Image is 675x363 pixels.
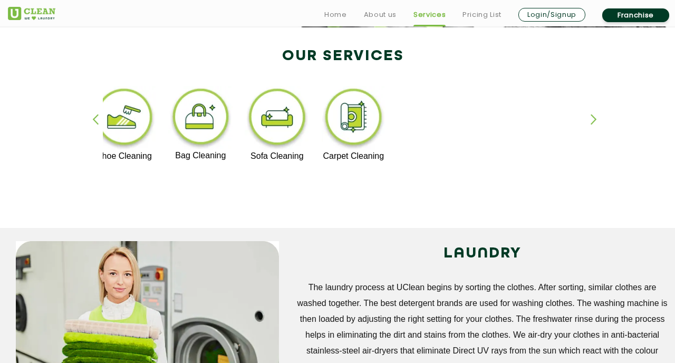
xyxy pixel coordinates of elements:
[168,151,233,160] p: Bag Cleaning
[364,8,397,21] a: About us
[518,8,585,22] a: Login/Signup
[245,151,310,161] p: Sofa Cleaning
[324,8,347,21] a: Home
[168,86,233,151] img: bag_cleaning_11zon.webp
[295,241,670,266] h2: LAUNDRY
[321,86,386,151] img: carpet_cleaning_11zon.webp
[321,151,386,161] p: Carpet Cleaning
[602,8,669,22] a: Franchise
[245,86,310,151] img: sofa_cleaning_11zon.webp
[462,8,502,21] a: Pricing List
[92,86,157,151] img: shoe_cleaning_11zon.webp
[8,7,55,20] img: UClean Laundry and Dry Cleaning
[92,151,157,161] p: Shoe Cleaning
[413,8,446,21] a: Services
